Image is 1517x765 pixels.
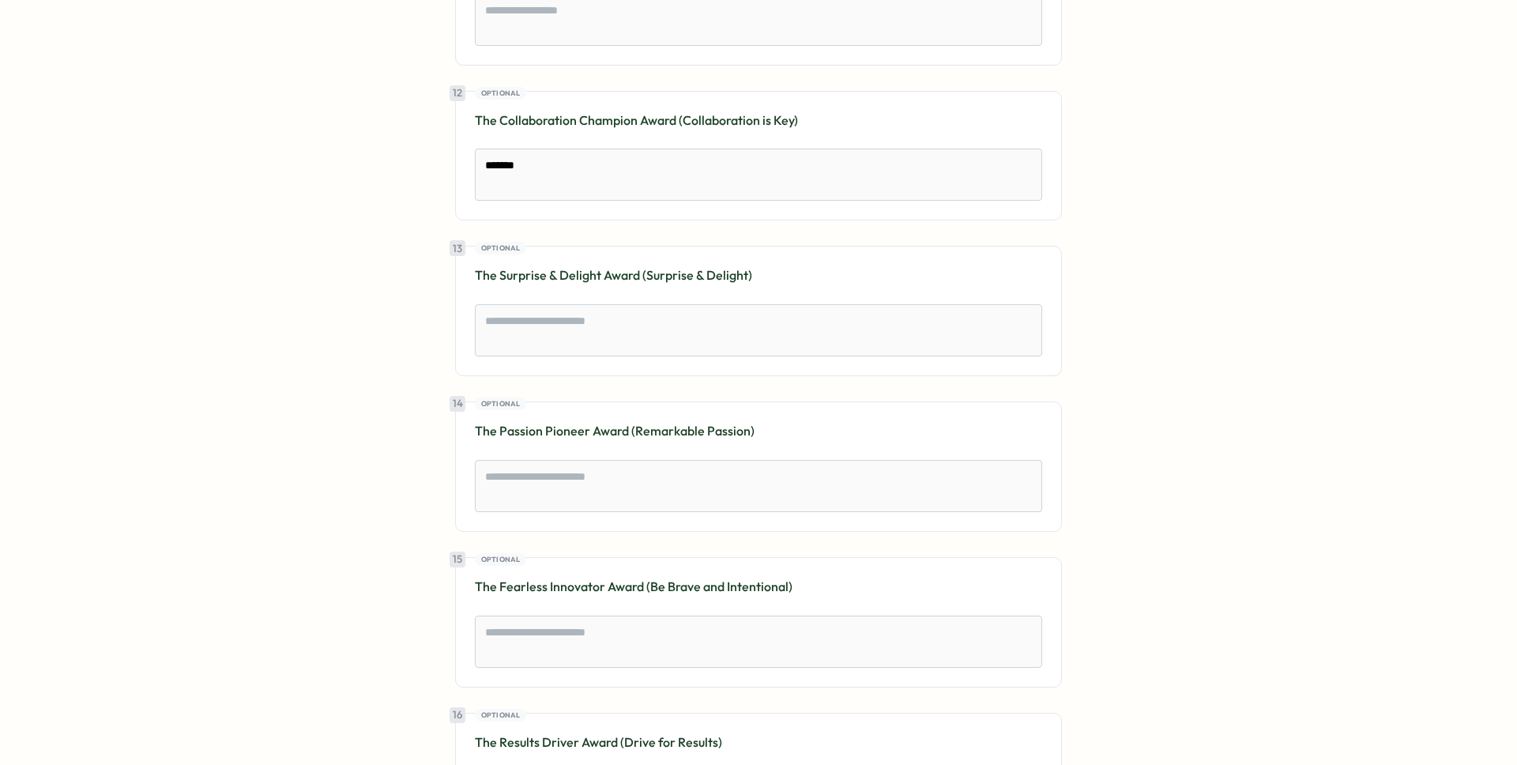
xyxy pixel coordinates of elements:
[481,554,521,565] span: Optional
[450,396,465,412] div: 14
[475,577,1042,597] p: The Fearless Innovator Award (Be Brave and Intentional)
[450,707,465,723] div: 16
[450,85,465,101] div: 12
[481,398,521,409] span: Optional
[450,240,465,256] div: 13
[481,88,521,99] span: Optional
[475,266,1042,285] p: The Surprise & Delight Award (Surprise & Delight)
[475,111,1042,130] p: The Collaboration Champion Award (Collaboration is Key)
[450,552,465,567] div: 15
[481,710,521,721] span: Optional
[475,733,1042,752] p: The Results Driver Award (Drive for Results)
[475,421,1042,441] p: The Passion Pioneer Award (Remarkable Passion)
[481,243,521,254] span: Optional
